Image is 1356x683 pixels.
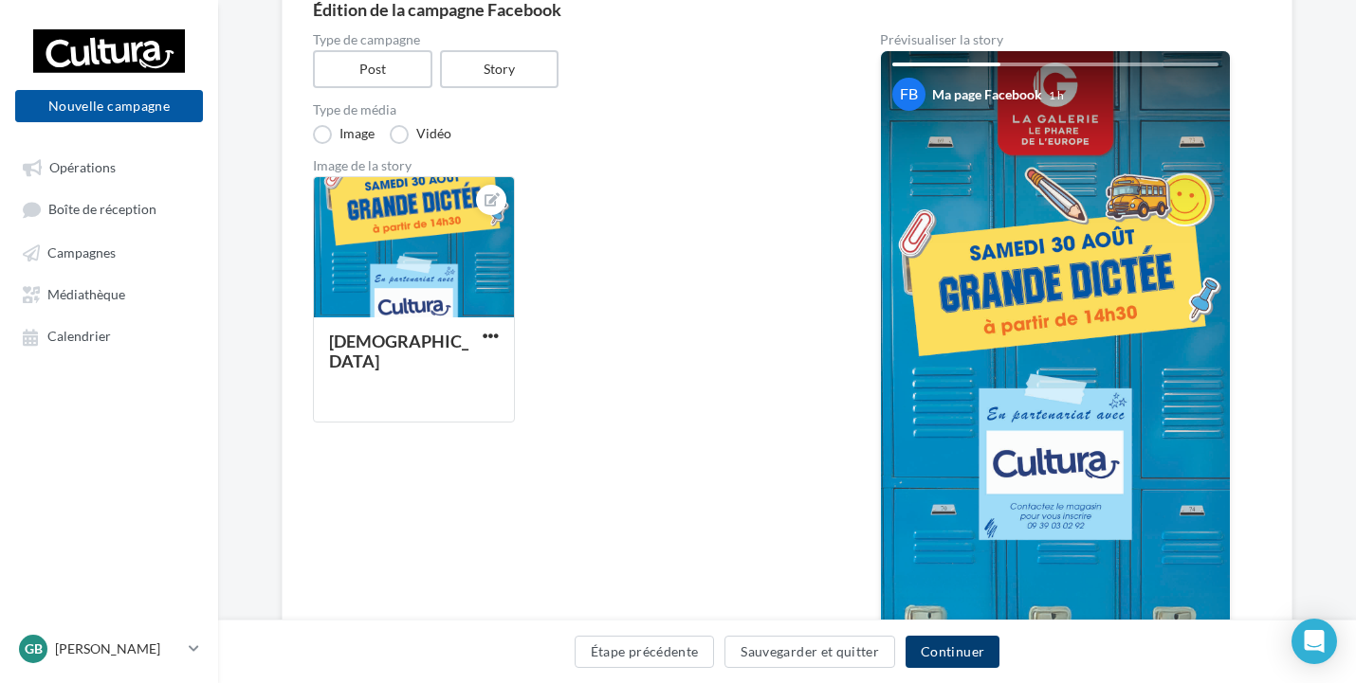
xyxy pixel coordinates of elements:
label: Type de campagne [313,33,819,46]
label: Vidéo [390,125,451,144]
label: Story [440,50,559,88]
a: GB [PERSON_NAME] [15,631,203,667]
img: Your Facebook story preview [881,51,1230,671]
button: Continuer [906,636,999,668]
div: Prévisualiser la story [880,33,1231,46]
p: [PERSON_NAME] [55,639,181,658]
div: Édition de la campagne Facebook [313,1,1261,18]
div: Open Intercom Messenger [1292,619,1337,664]
a: Calendrier [11,318,207,352]
button: Nouvelle campagne [15,90,203,122]
button: Étape précédente [575,636,715,668]
a: Opérations [11,150,207,184]
label: Post [313,50,432,88]
div: Ma page Facebook [932,85,1042,104]
span: Boîte de réception [48,202,156,218]
a: Campagnes [11,235,207,269]
div: 1 h [1049,87,1064,103]
span: Campagnes [47,244,116,261]
div: FB [892,78,925,111]
a: Médiathèque [11,277,207,311]
div: Image de la story [313,159,819,172]
label: Image [313,125,375,144]
span: Médiathèque [47,286,125,302]
span: Calendrier [47,329,111,345]
label: Type de média [313,103,819,117]
button: Sauvegarder et quitter [724,636,895,668]
span: Opérations [49,159,116,175]
div: [DEMOGRAPHIC_DATA] [329,331,468,371]
span: GB [25,639,43,658]
a: Boîte de réception [11,191,207,226]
